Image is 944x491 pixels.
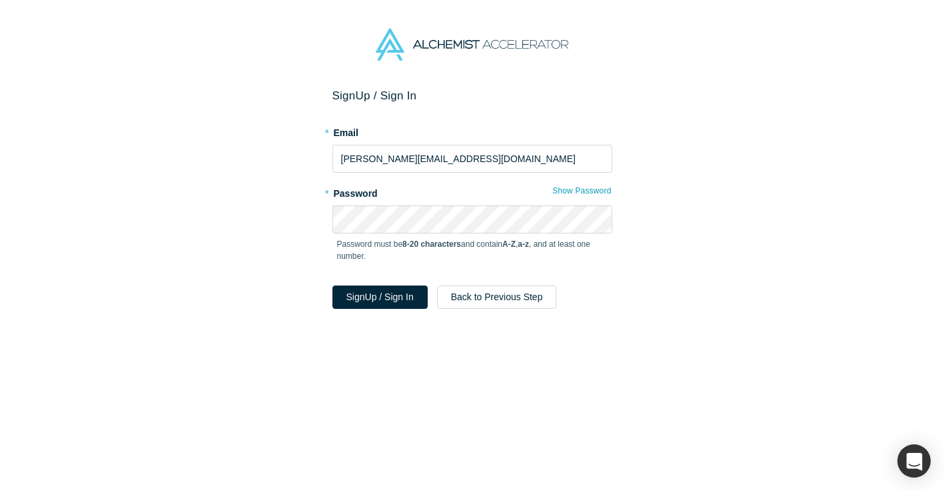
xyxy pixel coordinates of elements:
button: SignUp / Sign In [332,286,428,309]
img: Alchemist Accelerator Logo [376,28,568,61]
strong: 8-20 characters [402,239,461,249]
p: Password must be and contain , , and at least one number. [337,238,608,262]
strong: a-z [518,239,529,249]
label: Email [332,121,612,140]
h2: Sign Up / Sign In [332,89,612,103]
button: Show Password [552,182,612,199]
button: Back to Previous Step [437,286,557,309]
label: Password [332,182,612,201]
strong: A-Z [502,239,516,249]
